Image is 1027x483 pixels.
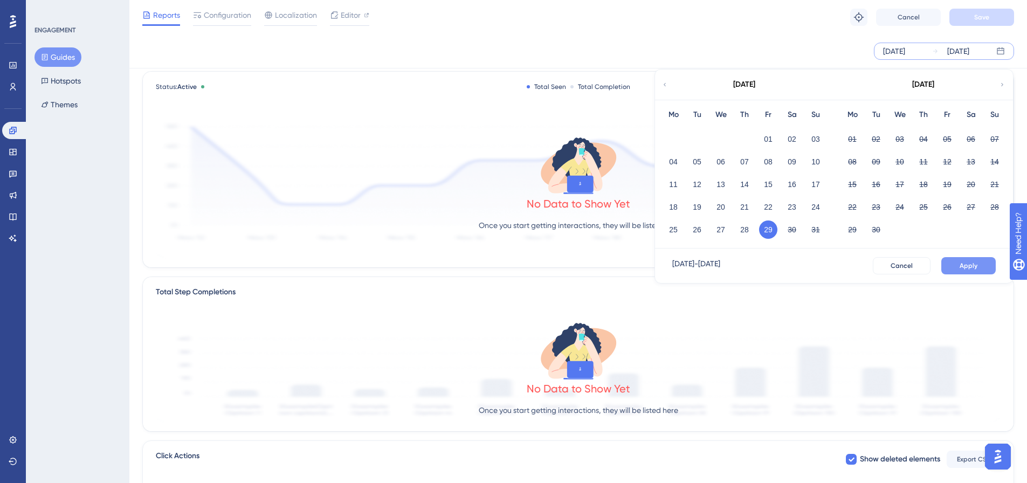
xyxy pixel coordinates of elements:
[843,175,861,194] button: 15
[807,153,825,171] button: 10
[935,108,959,121] div: Fr
[807,130,825,148] button: 03
[156,286,236,299] div: Total Step Completions
[275,9,317,22] span: Localization
[985,198,1004,216] button: 28
[985,153,1004,171] button: 14
[914,175,933,194] button: 18
[341,9,361,22] span: Editor
[888,108,912,121] div: We
[25,3,67,16] span: Need Help?
[867,198,885,216] button: 23
[864,108,888,121] div: Tu
[891,153,909,171] button: 10
[780,108,804,121] div: Sa
[664,153,683,171] button: 04
[867,175,885,194] button: 16
[661,108,685,121] div: Mo
[867,130,885,148] button: 02
[938,153,956,171] button: 12
[898,13,920,22] span: Cancel
[759,153,777,171] button: 08
[891,130,909,148] button: 03
[807,198,825,216] button: 24
[733,78,755,91] div: [DATE]
[938,175,956,194] button: 19
[759,175,777,194] button: 15
[843,153,861,171] button: 08
[735,175,754,194] button: 14
[883,45,905,58] div: [DATE]
[914,130,933,148] button: 04
[962,153,980,171] button: 13
[672,257,720,274] div: [DATE] - [DATE]
[527,381,630,396] div: No Data to Show Yet
[688,153,706,171] button: 05
[664,220,683,239] button: 25
[912,108,935,121] div: Th
[688,198,706,216] button: 19
[783,220,801,239] button: 30
[843,220,861,239] button: 29
[962,198,980,216] button: 27
[35,26,75,34] div: ENGAGEMENT
[712,175,730,194] button: 13
[891,175,909,194] button: 17
[735,198,754,216] button: 21
[733,108,756,121] div: Th
[804,108,828,121] div: Su
[712,220,730,239] button: 27
[712,153,730,171] button: 06
[479,404,678,417] p: Once you start getting interactions, they will be listed here
[860,453,940,466] span: Show deleted elements
[735,153,754,171] button: 07
[941,257,996,274] button: Apply
[807,220,825,239] button: 31
[962,130,980,148] button: 06
[156,82,197,91] span: Status:
[35,47,81,67] button: Guides
[759,198,777,216] button: 22
[735,220,754,239] button: 28
[974,13,989,22] span: Save
[783,175,801,194] button: 16
[759,220,777,239] button: 29
[962,175,980,194] button: 20
[685,108,709,121] div: Tu
[709,108,733,121] div: We
[156,450,199,469] span: Click Actions
[479,219,678,232] p: Once you start getting interactions, they will be listed here
[153,9,180,22] span: Reports
[983,108,1007,121] div: Su
[912,78,934,91] div: [DATE]
[947,45,969,58] div: [DATE]
[664,198,683,216] button: 18
[688,175,706,194] button: 12
[35,71,87,91] button: Hotspots
[982,440,1014,473] iframe: UserGuiding AI Assistant Launcher
[985,130,1004,148] button: 07
[688,220,706,239] button: 26
[35,95,84,114] button: Themes
[807,175,825,194] button: 17
[783,130,801,148] button: 02
[570,82,630,91] div: Total Completion
[756,108,780,121] div: Fr
[876,9,941,26] button: Cancel
[867,220,885,239] button: 30
[783,198,801,216] button: 23
[177,83,197,91] span: Active
[840,108,864,121] div: Mo
[985,175,1004,194] button: 21
[527,82,566,91] div: Total Seen
[783,153,801,171] button: 09
[938,198,956,216] button: 26
[957,455,991,464] span: Export CSV
[914,198,933,216] button: 25
[873,257,930,274] button: Cancel
[843,130,861,148] button: 01
[712,198,730,216] button: 20
[204,9,251,22] span: Configuration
